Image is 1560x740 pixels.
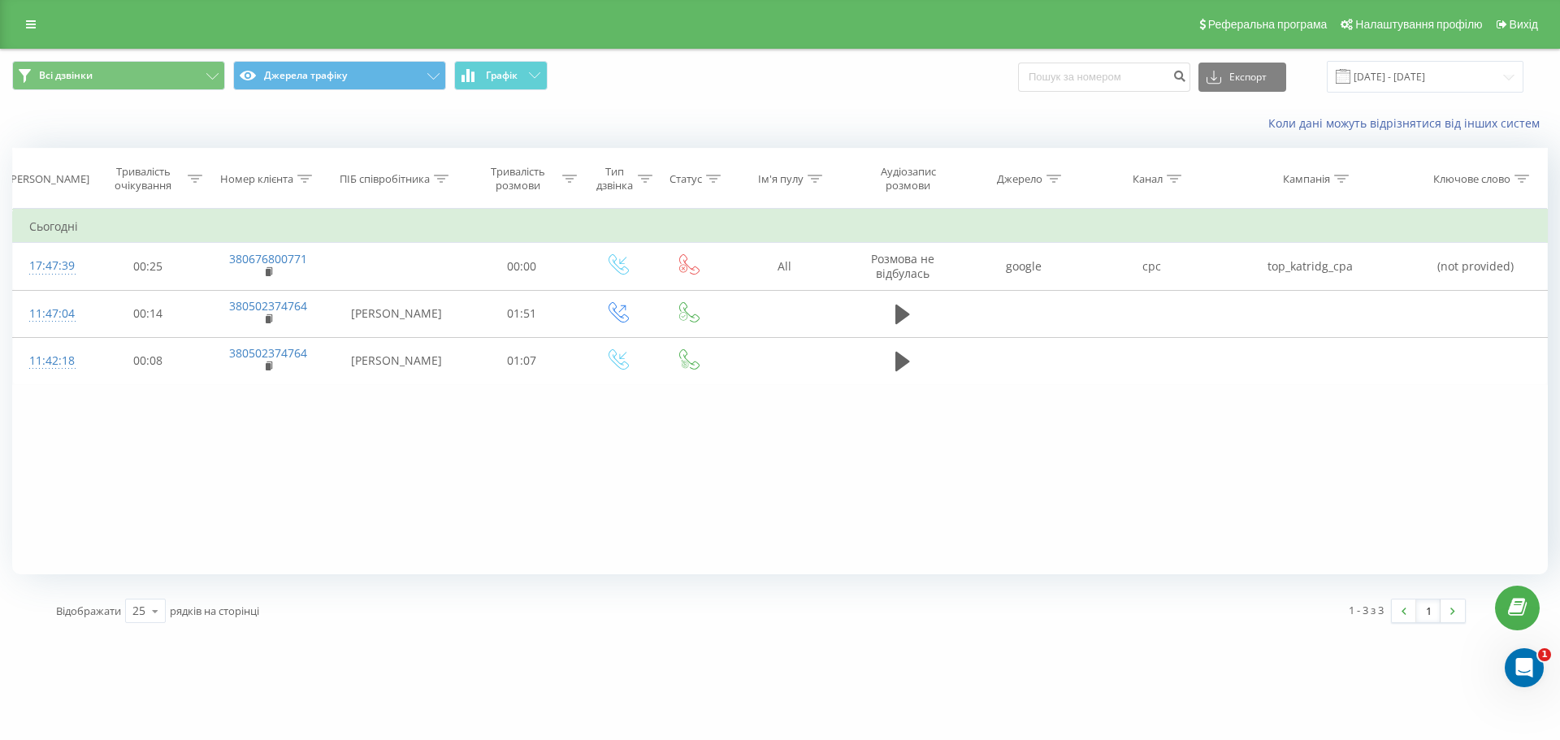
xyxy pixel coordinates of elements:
td: 00:08 [89,337,207,384]
div: 11:42:18 [29,345,72,377]
div: 17:47:39 [29,250,72,282]
td: Сьогодні [13,210,1548,243]
a: 1 [1416,599,1441,622]
div: Ім'я пулу [758,172,804,186]
td: google [960,243,1087,290]
td: (not provided) [1405,243,1547,290]
span: Налаштування профілю [1355,18,1482,31]
div: Статус [669,172,702,186]
div: Канал [1133,172,1163,186]
span: Відображати [56,604,121,618]
button: Джерела трафіку [233,61,446,90]
td: 01:51 [462,290,581,337]
td: 00:14 [89,290,207,337]
div: Ключове слово [1433,172,1510,186]
div: Аудіозапис розмови [860,165,955,193]
td: 00:25 [89,243,207,290]
div: Джерело [997,172,1042,186]
a: 380676800771 [229,251,307,266]
input: Пошук за номером [1018,63,1190,92]
a: 380502374764 [229,298,307,314]
button: Графік [454,61,548,90]
div: Тривалість очікування [103,165,184,193]
td: top_katridg_cpa [1215,243,1405,290]
div: [PERSON_NAME] [7,172,89,186]
span: Вихід [1510,18,1538,31]
iframe: Intercom live chat [1505,648,1544,687]
a: Коли дані можуть відрізнятися вiд інших систем [1268,115,1548,131]
span: Всі дзвінки [39,69,93,82]
span: Графік [486,70,518,81]
td: 01:07 [462,337,581,384]
div: Тривалість розмови [477,165,558,193]
div: Кампанія [1283,172,1330,186]
button: Експорт [1198,63,1286,92]
td: 00:00 [462,243,581,290]
span: Реферальна програма [1208,18,1328,31]
div: 1 - 3 з 3 [1349,602,1384,618]
div: 25 [132,603,145,619]
span: 1 [1538,648,1551,661]
button: Всі дзвінки [12,61,225,90]
div: 11:47:04 [29,298,72,330]
td: All [723,243,847,290]
div: ПІБ співробітника [340,172,430,186]
span: рядків на сторінці [170,604,259,618]
div: Тип дзвінка [596,165,634,193]
span: Розмова не відбулась [871,251,934,281]
td: cpc [1088,243,1215,290]
td: [PERSON_NAME] [330,337,462,384]
a: 380502374764 [229,345,307,361]
div: Номер клієнта [220,172,293,186]
td: [PERSON_NAME] [330,290,462,337]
